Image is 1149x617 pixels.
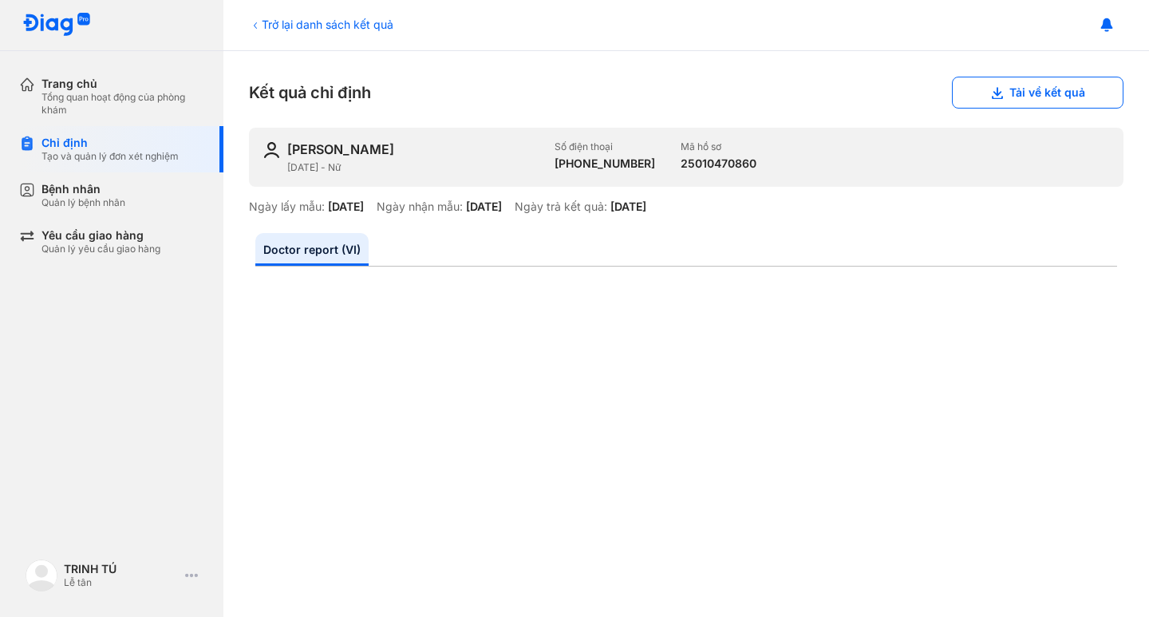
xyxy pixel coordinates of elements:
div: Lễ tân [64,576,179,589]
div: TRINH TÚ [64,562,179,576]
div: Tổng quan hoạt động của phòng khám [41,91,204,117]
img: logo [22,13,91,38]
div: Bệnh nhân [41,182,125,196]
div: [DATE] - Nữ [287,161,542,174]
div: Trở lại danh sách kết quả [249,16,393,33]
div: [DATE] [610,200,646,214]
div: Kết quả chỉ định [249,77,1123,109]
div: Yêu cầu giao hàng [41,228,160,243]
div: Ngày nhận mẫu: [377,200,463,214]
div: Quản lý yêu cầu giao hàng [41,243,160,255]
img: user-icon [262,140,281,160]
div: Ngày trả kết quả: [515,200,607,214]
div: [PHONE_NUMBER] [555,156,655,171]
button: Tải về kết quả [952,77,1123,109]
div: Mã hồ sơ [681,140,756,153]
div: Quản lý bệnh nhân [41,196,125,209]
div: [PERSON_NAME] [287,140,394,158]
div: Số điện thoại [555,140,655,153]
div: [DATE] [466,200,502,214]
div: Ngày lấy mẫu: [249,200,325,214]
div: Trang chủ [41,77,204,91]
a: Doctor report (VI) [255,233,369,266]
div: Chỉ định [41,136,179,150]
div: 25010470860 [681,156,756,171]
img: logo [26,560,57,591]
div: [DATE] [328,200,364,214]
div: Tạo và quản lý đơn xét nghiệm [41,150,179,163]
